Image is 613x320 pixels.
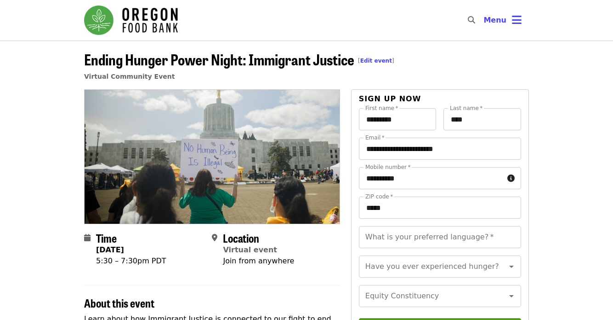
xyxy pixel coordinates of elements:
label: ZIP code [365,194,393,199]
a: Edit event [360,58,392,64]
strong: [DATE] [96,245,124,254]
a: Virtual event [223,245,277,254]
span: Location [223,230,259,246]
i: calendar icon [84,233,91,242]
input: Mobile number [359,167,504,189]
span: Time [96,230,117,246]
i: search icon [468,16,475,24]
img: Ending Hunger Power Night: Immigrant Justice organized by Oregon Food Bank [85,90,340,223]
img: Oregon Food Bank - Home [84,6,178,35]
input: First name [359,108,437,130]
i: circle-info icon [507,174,515,183]
span: Sign up now [359,94,421,103]
input: Search [481,9,488,31]
button: Toggle account menu [476,9,529,31]
label: First name [365,105,398,111]
input: What is your preferred language? [359,226,521,248]
i: bars icon [512,13,522,27]
div: 5:30 – 7:30pm PDT [96,256,166,267]
span: About this event [84,295,154,311]
input: Last name [443,108,521,130]
span: [ ] [358,58,394,64]
span: Menu [483,16,506,24]
span: Join from anywhere [223,256,294,265]
input: Email [359,138,521,160]
input: ZIP code [359,197,521,219]
label: Last name [450,105,482,111]
label: Email [365,135,385,140]
span: Ending Hunger Power Night: Immigrant Justice [84,48,394,70]
button: Open [505,260,518,273]
button: Open [505,290,518,303]
a: Virtual Community Event [84,73,175,80]
i: map-marker-alt icon [212,233,217,242]
label: Mobile number [365,164,410,170]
